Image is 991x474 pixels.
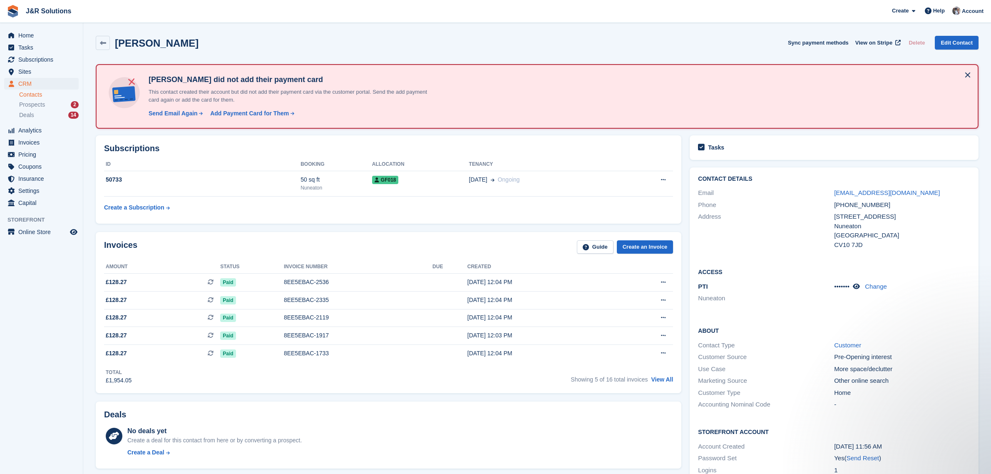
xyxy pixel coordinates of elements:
[22,4,75,18] a: J&R Solutions
[834,342,861,349] a: Customer
[834,364,970,374] div: More space/declutter
[844,454,881,462] span: ( )
[115,37,199,49] h2: [PERSON_NAME]
[220,296,236,304] span: Paid
[104,410,126,419] h2: Deals
[698,388,834,398] div: Customer Type
[372,158,469,171] th: Allocation
[905,36,928,50] button: Delete
[4,78,79,90] a: menu
[106,313,127,322] span: £128.27
[19,111,34,119] span: Deals
[834,231,970,240] div: [GEOGRAPHIC_DATA]
[4,137,79,148] a: menu
[788,36,849,50] button: Sync payment methods
[834,388,970,398] div: Home
[698,294,834,303] li: Nuneaton
[301,158,372,171] th: Booking
[834,283,849,290] span: •••••••
[4,173,79,185] a: menu
[104,158,301,171] th: ID
[847,454,879,462] a: Send Reset
[698,200,834,210] div: Phone
[68,112,79,119] div: 14
[4,54,79,65] a: menu
[698,326,970,334] h2: About
[698,283,708,290] span: PTI
[651,376,673,383] a: View All
[933,7,945,15] span: Help
[4,42,79,53] a: menu
[145,88,437,104] p: This contact created their account but did not add their payment card via the customer portal. Se...
[18,161,68,172] span: Coupons
[18,54,68,65] span: Subscriptions
[834,212,970,222] div: [STREET_ADDRESS]
[18,173,68,185] span: Insurance
[127,448,164,457] div: Create a Deal
[19,100,79,109] a: Prospects 2
[698,176,970,182] h2: Contact Details
[577,240,613,254] a: Guide
[4,185,79,197] a: menu
[104,203,164,212] div: Create a Subscription
[104,175,301,184] div: 50733
[104,144,673,153] h2: Subscriptions
[467,260,616,274] th: Created
[284,331,432,340] div: 8EE5EBAC-1917
[106,331,127,340] span: £128.27
[571,376,648,383] span: Showing 5 of 16 total invoices
[107,75,142,110] img: no-card-linked-e7822e413c904bf8b177c4d89f31251c4716f9871600ec3ca5bfc59e148c83f4.svg
[284,296,432,304] div: 8EE5EBAC-2335
[284,278,432,287] div: 8EE5EBAC-2536
[865,283,887,290] a: Change
[18,42,68,53] span: Tasks
[834,222,970,231] div: Nuneaton
[18,30,68,41] span: Home
[467,296,616,304] div: [DATE] 12:04 PM
[834,240,970,250] div: CV10 7JD
[834,454,970,463] div: Yes
[106,376,132,385] div: £1,954.05
[834,442,970,452] div: [DATE] 11:56 AM
[19,91,79,99] a: Contacts
[834,200,970,210] div: [PHONE_NUMBER]
[106,369,132,376] div: Total
[4,66,79,77] a: menu
[372,176,399,184] span: GF018
[145,75,437,85] h4: [PERSON_NAME] did not add their payment card
[498,176,520,183] span: Ongoing
[698,442,834,452] div: Account Created
[4,226,79,238] a: menu
[469,158,621,171] th: Tenancy
[18,226,68,238] span: Online Store
[18,78,68,90] span: CRM
[220,314,236,322] span: Paid
[18,137,68,148] span: Invoices
[834,189,940,196] a: [EMAIL_ADDRESS][DOMAIN_NAME]
[892,7,909,15] span: Create
[127,426,302,436] div: No deals yet
[301,184,372,192] div: Nuneaton
[4,161,79,172] a: menu
[469,175,487,184] span: [DATE]
[698,341,834,350] div: Contact Type
[698,267,970,276] h2: Access
[467,313,616,322] div: [DATE] 12:04 PM
[698,188,834,198] div: Email
[18,197,68,209] span: Capital
[284,349,432,358] div: 8EE5EBAC-1733
[19,111,79,120] a: Deals 14
[210,109,289,118] div: Add Payment Card for Them
[708,144,724,151] h2: Tasks
[69,227,79,237] a: Preview store
[18,185,68,197] span: Settings
[962,7,984,15] span: Account
[220,332,236,340] span: Paid
[834,352,970,362] div: Pre-Opening interest
[18,149,68,160] span: Pricing
[104,200,170,215] a: Create a Subscription
[7,216,83,224] span: Storefront
[106,349,127,358] span: £128.27
[284,260,432,274] th: Invoice number
[104,260,220,274] th: Amount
